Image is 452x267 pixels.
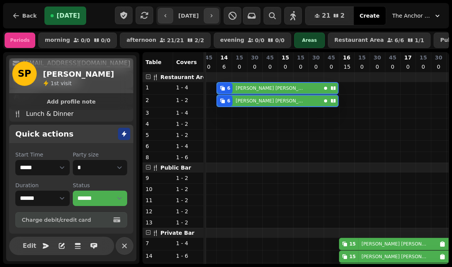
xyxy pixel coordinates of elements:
button: afternoon21/212/2 [120,33,211,48]
p: 30 [312,54,319,61]
button: Restaurant Area6/61/1 [328,33,431,48]
span: Table [146,59,162,65]
p: 3 [146,109,170,117]
p: 0 [267,63,273,71]
p: 13 [146,219,170,226]
p: 8 [146,153,170,161]
p: 45 [266,54,273,61]
p: 1 - 2 [176,196,201,204]
p: 6 [146,142,170,150]
p: 45 [205,54,212,61]
p: 0 [236,63,242,71]
span: 21 [322,13,330,19]
span: Covers [176,59,197,65]
p: 17 [404,54,411,61]
span: SP [18,69,31,78]
button: 212 [305,7,354,25]
p: 0 [436,63,442,71]
p: 0 [405,63,411,71]
p: [PERSON_NAME] [PERSON_NAME] [362,254,429,260]
p: Lunch & Dinner [26,109,74,119]
p: 10 [146,185,170,193]
p: 5 [146,131,170,139]
span: [DATE] [57,13,80,19]
p: afternoon [126,37,156,43]
button: The Anchor Inn [388,9,446,23]
p: 1 - 4 [176,142,201,150]
p: 1 - 2 [176,96,201,104]
div: 6 [227,85,230,91]
button: Charge debit/credit card [15,212,127,227]
p: morning [45,37,70,43]
p: [PERSON_NAME] [PERSON_NAME] [236,85,305,91]
p: 45 [328,54,335,61]
p: 1 - 2 [176,208,201,215]
p: 0 [328,63,334,71]
button: evening0/00/0 [214,33,291,48]
p: 30 [435,54,442,61]
p: 🍴 [14,109,21,119]
button: [DATE] [44,7,86,25]
p: 4 [146,120,170,128]
span: st [54,80,61,86]
p: 0 / 0 [255,38,265,43]
p: 7 [146,239,170,247]
div: 15 [349,241,356,247]
span: 2 [341,13,345,19]
div: Periods [5,33,35,48]
p: 45 [389,54,396,61]
p: 1 - 2 [176,131,201,139]
p: 0 / 0 [81,38,90,43]
button: Create [354,7,386,25]
p: 0 [359,63,365,71]
p: 0 [282,63,288,71]
button: Edit [22,238,37,253]
p: 1 - 2 [176,120,201,128]
label: Start Time [15,151,70,158]
label: Party size [73,151,127,158]
div: 6 [227,98,230,104]
p: [PERSON_NAME] [PERSON_NAME] [362,241,429,247]
button: Back [6,7,43,25]
p: 1 - 2 [176,219,201,226]
p: 1 - 4 [176,239,201,247]
p: 15 [419,54,427,61]
p: 15 [282,54,289,61]
p: 1 - 4 [176,109,201,117]
p: 1 - 2 [176,174,201,182]
span: Add profile note [18,99,124,104]
p: 0 [206,63,212,71]
span: Charge debit/credit card [22,217,111,222]
p: 1 / 1 [415,38,424,43]
p: 1 [146,84,170,91]
span: The Anchor Inn [392,12,431,20]
p: 12 [146,208,170,215]
span: 🍴 Restaurant Area [152,74,210,80]
p: 21 / 21 [167,38,184,43]
p: 0 [390,63,396,71]
p: evening [220,37,244,43]
p: [PERSON_NAME] [PERSON_NAME] [236,98,305,104]
p: 14 [220,54,228,61]
p: 0 / 0 [275,38,285,43]
p: 15 [344,63,350,71]
p: 11 [146,196,170,204]
p: 15 [297,54,304,61]
p: 0 / 0 [101,38,111,43]
div: Areas [294,33,325,48]
p: 0 [374,63,380,71]
p: 16 [343,54,350,61]
label: Status [73,181,127,189]
p: 1 - 4 [176,84,201,91]
span: 🍴 Private Bar [152,230,195,236]
span: Edit [25,242,34,249]
span: Back [22,13,37,18]
p: 14 [146,252,170,260]
p: 9 [146,174,170,182]
p: 1 - 6 [176,252,201,260]
p: 30 [251,54,258,61]
p: 6 / 6 [395,38,404,43]
p: 0 [420,63,426,71]
p: Restaurant Area [334,37,384,43]
button: Add profile note [12,97,130,107]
